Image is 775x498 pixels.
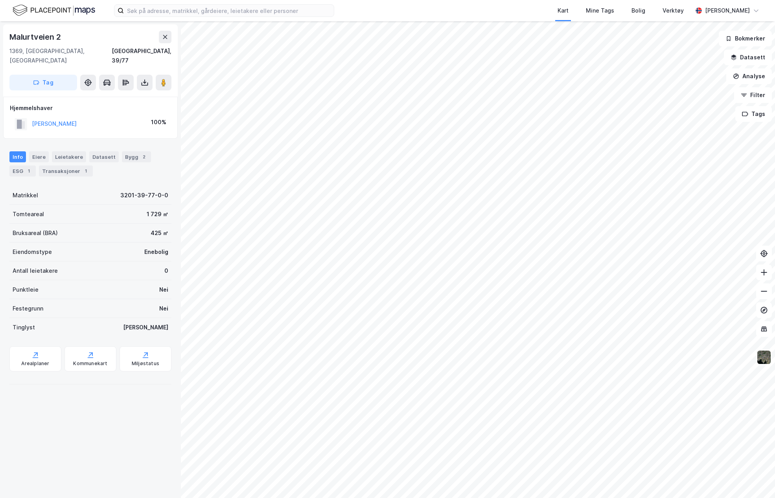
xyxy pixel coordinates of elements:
[9,46,112,65] div: 1369, [GEOGRAPHIC_DATA], [GEOGRAPHIC_DATA]
[757,350,771,365] img: 9k=
[52,151,86,162] div: Leietakere
[719,31,772,46] button: Bokmerker
[9,31,62,43] div: Malurtveien 2
[82,167,90,175] div: 1
[21,360,49,367] div: Arealplaner
[10,103,171,113] div: Hjemmelshaver
[705,6,750,15] div: [PERSON_NAME]
[9,75,77,90] button: Tag
[13,266,58,276] div: Antall leietakere
[123,323,168,332] div: [PERSON_NAME]
[9,151,26,162] div: Info
[13,228,58,238] div: Bruksareal (BRA)
[25,167,33,175] div: 1
[736,460,775,498] div: Kontrollprogram for chat
[29,151,49,162] div: Eiere
[13,247,52,257] div: Eiendomstype
[663,6,684,15] div: Verktøy
[140,153,148,161] div: 2
[726,68,772,84] button: Analyse
[13,209,44,219] div: Tomteareal
[147,209,168,219] div: 1 729 ㎡
[558,6,569,15] div: Kart
[736,460,775,498] iframe: Chat Widget
[13,191,38,200] div: Matrikkel
[735,106,772,122] button: Tags
[124,5,334,17] input: Søk på adresse, matrikkel, gårdeiere, leietakere eller personer
[112,46,171,65] div: [GEOGRAPHIC_DATA], 39/77
[724,50,772,65] button: Datasett
[39,165,93,176] div: Transaksjoner
[13,285,39,294] div: Punktleie
[122,151,151,162] div: Bygg
[9,165,36,176] div: ESG
[734,87,772,103] button: Filter
[13,4,95,17] img: logo.f888ab2527a4732fd821a326f86c7f29.svg
[586,6,614,15] div: Mine Tags
[120,191,168,200] div: 3201-39-77-0-0
[13,323,35,332] div: Tinglyst
[151,118,166,127] div: 100%
[159,304,168,313] div: Nei
[631,6,645,15] div: Bolig
[73,360,107,367] div: Kommunekart
[144,247,168,257] div: Enebolig
[164,266,168,276] div: 0
[89,151,119,162] div: Datasett
[13,304,43,313] div: Festegrunn
[151,228,168,238] div: 425 ㎡
[159,285,168,294] div: Nei
[132,360,159,367] div: Miljøstatus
